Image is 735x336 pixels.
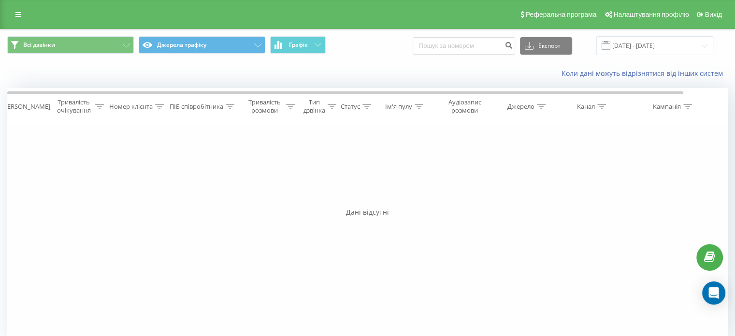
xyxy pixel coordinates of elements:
button: Всі дзвінки [7,36,134,54]
div: Аудіозапис розмови [441,98,488,115]
div: Джерело [507,102,534,111]
input: Пошук за номером [413,37,515,55]
span: Всі дзвінки [23,41,55,49]
div: ПІБ співробітника [170,102,223,111]
button: Експорт [520,37,572,55]
span: Реферальна програма [526,11,597,18]
div: [PERSON_NAME] [1,102,50,111]
div: Open Intercom Messenger [702,281,725,305]
div: Тривалість очікування [55,98,93,115]
div: Номер клієнта [109,102,153,111]
div: Канал [577,102,595,111]
div: Дані відсутні [7,207,728,217]
a: Коли дані можуть відрізнятися вiд інших систем [562,69,728,78]
button: Джерела трафіку [139,36,265,54]
span: Графік [289,42,308,48]
button: Графік [270,36,326,54]
div: Тривалість розмови [245,98,284,115]
div: Статус [341,102,360,111]
div: Кампанія [653,102,681,111]
div: Ім'я пулу [385,102,412,111]
div: Тип дзвінка [303,98,325,115]
span: Вихід [705,11,722,18]
span: Налаштування профілю [613,11,689,18]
